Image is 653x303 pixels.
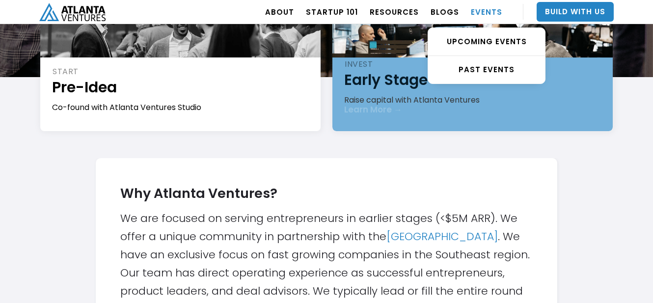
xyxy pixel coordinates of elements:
a: [GEOGRAPHIC_DATA] [386,229,498,244]
div: Co-found with Atlanta Ventures Studio [52,102,310,113]
div: INVEST [345,59,602,70]
a: UPCOMING EVENTS [428,28,545,56]
div: Learn More → [344,105,402,115]
div: PAST EVENTS [428,65,545,75]
div: UPCOMING EVENTS [428,37,545,47]
h1: Pre-Idea [52,77,310,97]
strong: Why Atlanta Ventures? [120,184,277,202]
a: Build With Us [537,2,614,22]
a: INVESTEarly StageRaise capital with Atlanta VenturesLearn More → [332,13,613,131]
a: PAST EVENTS [428,56,545,83]
div: START [53,66,310,77]
h1: Early Stage [344,70,602,90]
div: Raise capital with Atlanta Ventures [344,95,602,106]
a: STARTPre-IdeaCo-found with Atlanta Ventures Studio [40,13,321,131]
